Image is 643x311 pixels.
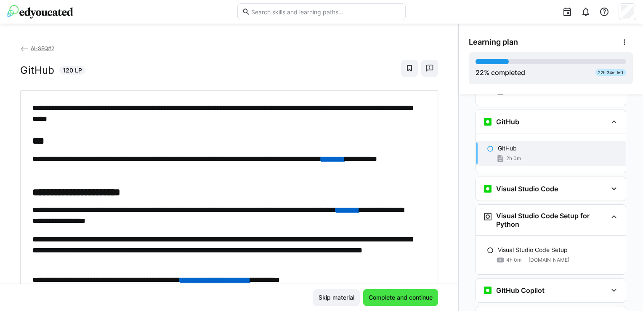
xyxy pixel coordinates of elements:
[506,257,521,263] span: 4h 0m
[363,289,438,306] button: Complete and continue
[313,289,360,306] button: Skip material
[595,69,626,76] div: 22h 34m left
[529,257,569,263] span: [DOMAIN_NAME]
[317,293,356,302] span: Skip material
[31,45,54,51] span: AI-SEQ#2
[367,293,434,302] span: Complete and continue
[498,144,517,153] p: GitHub
[496,185,558,193] h3: Visual Studio Code
[496,118,519,126] h3: GitHub
[469,38,518,47] span: Learning plan
[20,64,54,77] h2: GitHub
[498,246,568,254] p: Visual Studio Code Setup
[506,155,521,162] span: 2h 0m
[20,45,54,51] a: AI-SEQ#2
[476,67,525,78] div: % completed
[63,66,82,75] span: 120 LP
[496,286,545,295] h3: GitHub Copilot
[496,212,607,228] h3: Visual Studio Code Setup for Python
[250,8,401,16] input: Search skills and learning paths…
[476,68,484,77] span: 22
